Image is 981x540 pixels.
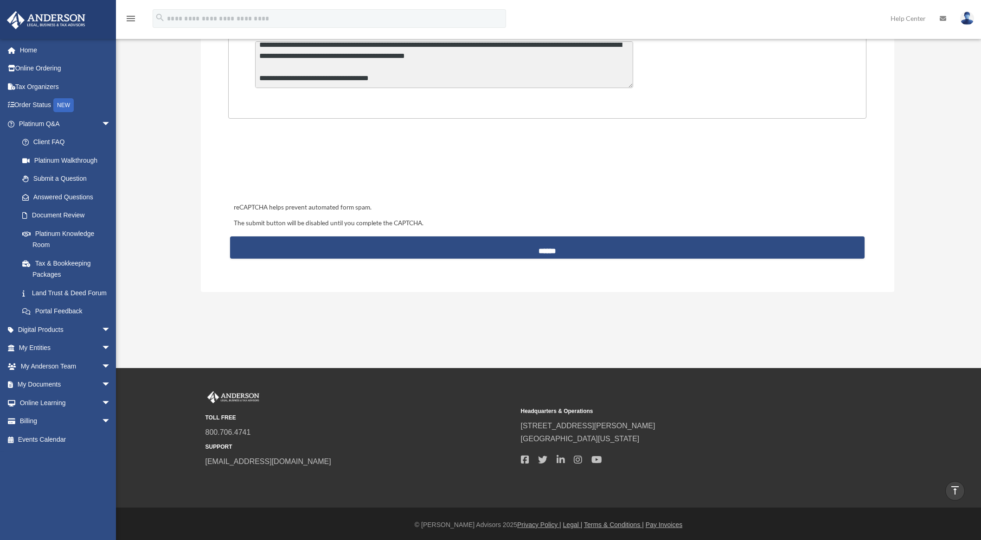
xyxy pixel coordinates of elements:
a: Legal | [563,521,583,528]
span: arrow_drop_down [102,375,120,394]
a: Digital Productsarrow_drop_down [6,320,125,339]
a: 800.706.4741 [205,428,251,436]
small: Headquarters & Operations [521,407,830,416]
a: [STREET_ADDRESS][PERSON_NAME] [521,422,655,430]
a: My Entitiesarrow_drop_down [6,339,125,357]
iframe: reCAPTCHA [231,147,372,184]
a: Portal Feedback [13,302,125,321]
div: The submit button will be disabled until you complete the CAPTCHA. [230,218,864,229]
span: arrow_drop_down [102,320,120,339]
a: Platinum Walkthrough [13,151,125,170]
a: Online Learningarrow_drop_down [6,394,125,412]
a: Events Calendar [6,430,125,449]
img: Anderson Advisors Platinum Portal [205,391,261,403]
a: Platinum Knowledge Room [13,224,125,254]
a: Order StatusNEW [6,96,125,115]
a: Billingarrow_drop_down [6,412,125,431]
div: © [PERSON_NAME] Advisors 2025 [116,519,981,531]
i: vertical_align_top [949,485,961,496]
a: My Documentsarrow_drop_down [6,375,125,394]
a: Client FAQ [13,133,125,152]
span: arrow_drop_down [102,394,120,413]
div: reCAPTCHA helps prevent automated form spam. [230,202,864,213]
span: arrow_drop_down [102,412,120,431]
a: Pay Invoices [646,521,682,528]
a: Platinum Q&Aarrow_drop_down [6,114,125,133]
a: menu [125,16,136,24]
a: Terms & Conditions | [584,521,644,528]
img: Anderson Advisors Platinum Portal [4,11,88,29]
span: arrow_drop_down [102,114,120,133]
div: NEW [53,98,74,112]
a: [GEOGRAPHIC_DATA][US_STATE] [521,435,640,443]
a: vertical_align_top [945,481,965,501]
small: TOLL FREE [205,413,514,423]
a: Privacy Policy | [517,521,561,528]
img: User Pic [960,12,974,25]
a: Document Review [13,206,125,225]
i: menu [125,13,136,24]
span: arrow_drop_down [102,357,120,376]
a: Land Trust & Deed Forum [13,284,125,302]
i: search [155,13,165,23]
a: Tax Organizers [6,77,125,96]
a: [EMAIL_ADDRESS][DOMAIN_NAME] [205,457,331,465]
a: Tax & Bookkeeping Packages [13,254,125,284]
a: My Anderson Teamarrow_drop_down [6,357,125,375]
a: Home [6,41,125,59]
span: arrow_drop_down [102,339,120,358]
small: SUPPORT [205,442,514,452]
a: Online Ordering [6,59,125,78]
a: Answered Questions [13,188,125,206]
a: Submit a Question [13,170,120,188]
